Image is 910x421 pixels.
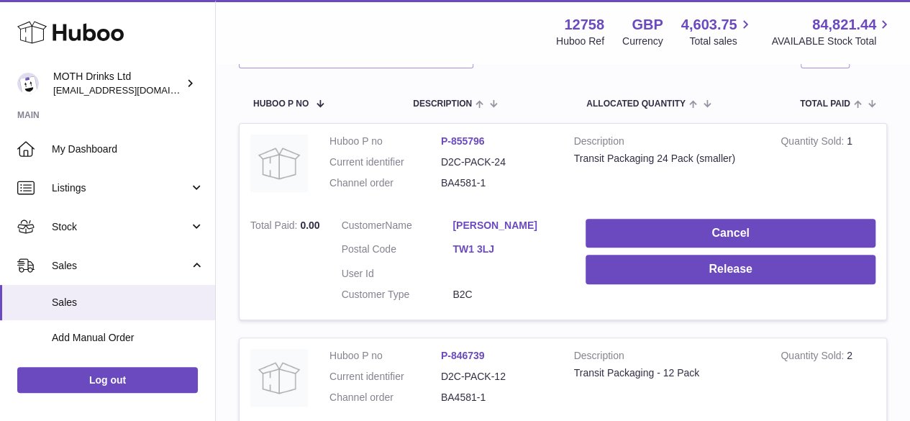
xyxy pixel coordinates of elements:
[452,288,564,302] dd: B2C
[771,15,893,48] a: 84,821.44 AVAILABLE Stock Total
[52,259,189,273] span: Sales
[53,84,211,96] span: [EMAIL_ADDRESS][DOMAIN_NAME]
[441,135,485,147] a: P-855796
[681,15,737,35] span: 4,603.75
[250,135,308,192] img: no-photo.jpg
[329,391,441,404] dt: Channel order
[52,220,189,234] span: Stock
[800,99,850,109] span: Total paid
[771,35,893,48] span: AVAILABLE Stock Total
[812,15,876,35] span: 84,821.44
[329,349,441,363] dt: Huboo P no
[52,142,204,156] span: My Dashboard
[574,366,760,380] div: Transit Packaging - 12 Pack
[17,73,39,94] img: internalAdmin-12758@internal.huboo.com
[556,35,604,48] div: Huboo Ref
[781,350,847,365] strong: Quantity Sold
[770,124,886,208] td: 1
[250,349,308,407] img: no-photo.jpg
[586,99,686,109] span: ALLOCATED Quantity
[622,35,663,48] div: Currency
[441,370,552,384] dd: D2C-PACK-12
[452,243,564,256] a: TW1 3LJ
[681,15,754,48] a: 4,603.75 Total sales
[452,219,564,232] a: [PERSON_NAME]
[329,135,441,148] dt: Huboo P no
[52,296,204,309] span: Sales
[586,219,875,248] button: Cancel
[342,219,386,231] span: Customer
[329,370,441,384] dt: Current identifier
[17,367,198,393] a: Log out
[574,349,760,366] strong: Description
[342,267,453,281] dt: User Id
[574,135,760,152] strong: Description
[441,155,552,169] dd: D2C-PACK-24
[342,243,453,260] dt: Postal Code
[413,99,472,109] span: Description
[52,181,189,195] span: Listings
[441,176,552,190] dd: BA4581-1
[329,155,441,169] dt: Current identifier
[253,99,309,109] span: Huboo P no
[300,219,319,231] span: 0.00
[441,391,552,404] dd: BA4581-1
[564,15,604,35] strong: 12758
[250,219,300,235] strong: Total Paid
[52,331,204,345] span: Add Manual Order
[53,70,183,97] div: MOTH Drinks Ltd
[574,152,760,166] div: Transit Packaging 24 Pack (smaller)
[781,135,847,150] strong: Quantity Sold
[586,255,875,284] button: Release
[329,176,441,190] dt: Channel order
[689,35,753,48] span: Total sales
[632,15,663,35] strong: GBP
[441,350,485,361] a: P-846739
[342,288,453,302] dt: Customer Type
[342,219,453,236] dt: Name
